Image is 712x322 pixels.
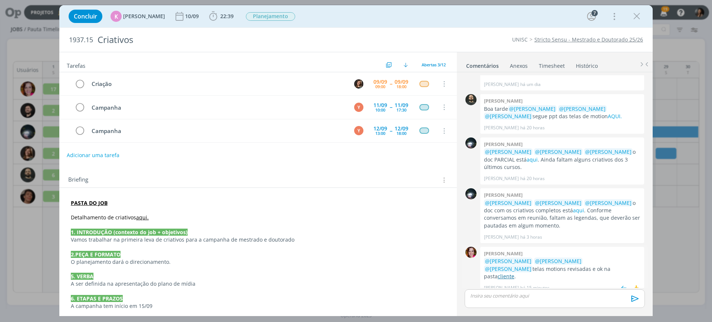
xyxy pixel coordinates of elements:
div: Y [354,126,363,135]
strong: 2.PEÇA E FORMATO [71,251,121,258]
span: Concluir [74,13,97,19]
a: UNISC [512,36,528,43]
strong: 1. INTRODUÇÃO (contexto do job + objetivos) [71,229,188,236]
p: [PERSON_NAME] [484,81,519,88]
button: Y [353,102,364,113]
span: @[PERSON_NAME] [535,199,581,206]
img: G [465,188,477,199]
div: 09:00 [375,84,385,89]
span: @[PERSON_NAME] [509,105,556,112]
p: A campanha tem início em 15/09 [71,302,445,310]
a: aqui [573,207,584,214]
span: @[PERSON_NAME] [535,148,581,155]
img: G [465,137,477,149]
img: answer.svg [619,283,630,294]
img: arrow-down.svg [403,63,408,67]
span: Briefing [68,175,88,185]
span: há 20 horas [520,175,545,182]
p: [PERSON_NAME] [484,175,519,182]
span: Abertas 3/12 [422,62,446,67]
b: [PERSON_NAME] [484,192,523,198]
span: @[PERSON_NAME] [485,199,531,206]
a: Comentários [466,59,499,70]
a: aqui. [136,214,149,221]
p: Boa tarde segue ppt das telas de motion [484,105,640,120]
img: L [354,79,363,89]
div: Anexos [510,62,528,70]
a: Stricto Sensu - Mestrado e Doutorado 25/26 [534,36,643,43]
strong: 6. ETAPAS E PRAZOS [71,295,123,302]
span: @[PERSON_NAME] [485,258,531,265]
p: Vamos trabalhar na primeira leva de criativos para a campanha de mestrado e doutorado [71,236,445,243]
span: @[PERSON_NAME] [585,148,632,155]
div: 09/09 [395,79,408,84]
b: [PERSON_NAME] [484,97,523,104]
div: Campanha [88,103,347,112]
span: Planejamento [246,12,295,21]
a: PASTA DO JOB [71,199,108,206]
div: 13:00 [375,131,385,135]
strong: 5. VERBA [71,273,93,280]
div: Criativos [95,31,401,49]
div: K [111,11,122,22]
button: 22:39 [207,10,235,22]
div: 12/09 [395,126,408,131]
p: [PERSON_NAME] [484,234,519,240]
div: 09/09 [373,79,387,84]
span: @[PERSON_NAME] [535,258,581,265]
span: há 20 horas [520,125,545,131]
span: -- [390,81,392,86]
div: dialog [59,5,653,316]
div: 18:00 [396,131,406,135]
p: o doc com os criativos completos está . Conforme conversamos em reunião, faltam as legendas, que ... [484,199,640,230]
button: Y [353,125,364,136]
div: Y [354,103,363,112]
a: Timesheet [538,59,565,70]
div: 11/09 [395,103,408,108]
button: 7 [586,10,597,22]
p: o doc PARCIAL está . Ainda faltam alguns criativos dos 3 últimos cursos. [484,148,640,171]
span: @[PERSON_NAME] [485,113,531,120]
img: P [465,94,477,105]
span: Detalhamento de criativos [71,214,136,221]
button: Adicionar uma tarefa [66,149,120,162]
span: há 3 horas [520,234,542,240]
div: 12/09 [373,126,387,131]
a: aqui [527,156,538,163]
span: -- [390,128,392,133]
b: [PERSON_NAME] [484,141,523,147]
div: Criação [88,79,347,89]
p: A ser definida na apresentação do plano de mídia [71,280,445,288]
span: [PERSON_NAME] [123,14,165,19]
span: Tarefas [67,60,85,69]
div: 10:00 [375,108,385,112]
div: 11/09 [373,103,387,108]
b: [PERSON_NAME] [484,250,523,257]
a: Histórico [576,59,598,70]
div: 👍 [632,284,640,293]
div: 7 [591,10,598,16]
span: há 15 minutos [520,285,550,291]
span: @[PERSON_NAME] [485,265,531,272]
span: @[PERSON_NAME] [559,105,606,112]
span: -- [390,104,392,110]
span: 1937.15 [69,36,93,44]
div: 17:30 [396,108,406,112]
p: telas motions revisadas e ok na pasta . [484,258,640,280]
a: cliente [498,273,514,280]
div: Campanha [88,126,347,136]
div: 18:00 [396,84,406,89]
button: Planejamento [245,12,296,21]
span: @[PERSON_NAME] [585,199,632,206]
img: B [465,247,477,258]
div: 10/09 [185,14,200,19]
p: O planejamento dará o direcionamento. [71,258,445,266]
button: Concluir [69,10,102,23]
p: [PERSON_NAME] [484,285,519,291]
span: 22:39 [220,13,234,20]
button: K[PERSON_NAME] [111,11,165,22]
span: @[PERSON_NAME] [485,148,531,155]
span: há um dia [520,81,541,88]
p: [PERSON_NAME] [484,125,519,131]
